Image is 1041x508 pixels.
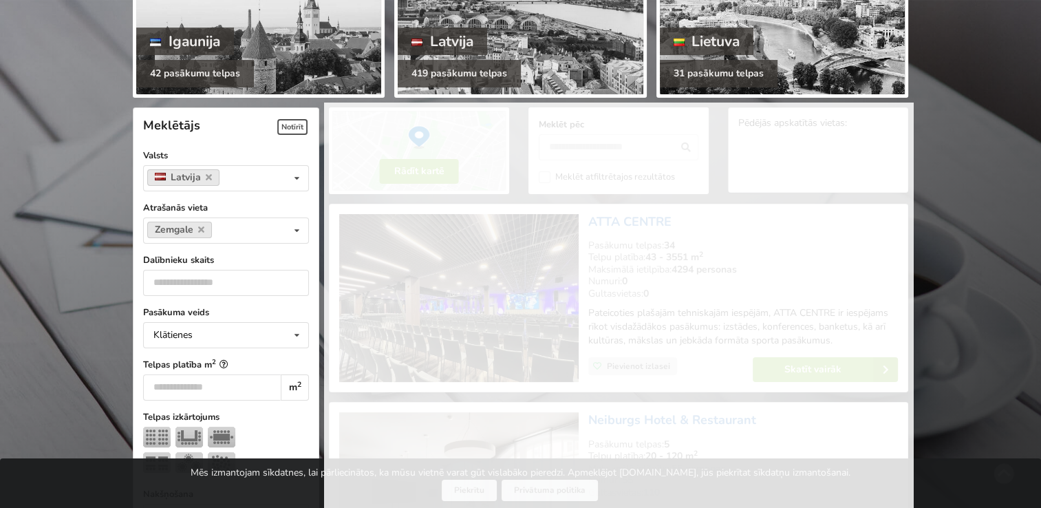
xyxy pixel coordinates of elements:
label: Valsts [143,149,309,162]
div: 31 pasākumu telpas [660,60,777,87]
div: Klātienes [153,330,193,340]
label: Telpas izkārtojums [143,410,309,424]
img: U-Veids [175,427,203,447]
a: Latvija [147,169,219,186]
div: Latvija [398,28,487,55]
label: Dalībnieku skaits [143,253,309,267]
img: Klase [143,452,171,473]
label: Pasākuma veids [143,306,309,319]
div: m [281,374,309,401]
img: Bankets [175,452,203,473]
label: Telpas platība m [143,358,309,372]
div: 419 pasākumu telpas [398,60,521,87]
sup: 2 [297,379,301,390]
div: 42 pasākumu telpas [136,60,254,87]
span: Meklētājs [143,117,200,134]
span: Notīrīt [277,119,308,135]
div: Lietuva [660,28,754,55]
label: Atrašanās vieta [143,201,309,215]
img: Teātris [143,427,171,447]
div: Igaunija [136,28,234,55]
a: Zemgale [147,222,212,238]
sup: 2 [212,357,216,366]
img: Pieņemšana [208,452,235,473]
img: Sapulce [208,427,235,447]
